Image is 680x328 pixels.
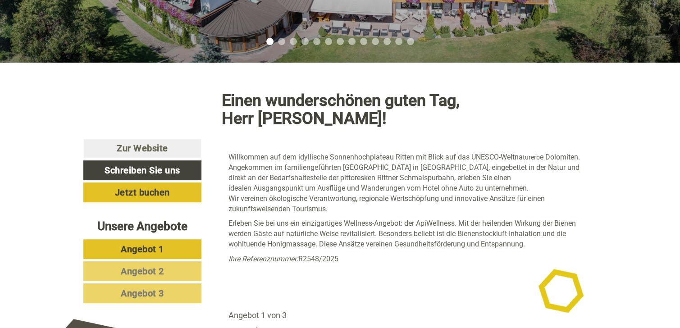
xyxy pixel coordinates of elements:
p: Willkommen auf dem idyllische Sonnenhochplateau Ritten mit Blick auf das UNESCO-Weltna e Dolomite... [228,152,584,193]
a: Zur Website [83,139,202,158]
small: 08:56 [14,155,224,161]
div: [DATE] [162,2,194,18]
p: R2548/2025 [228,254,584,264]
div: Unsere Angebote [83,218,202,235]
h1: Einen wunderschönen guten Tag, Herr [PERSON_NAME]! [222,92,590,128]
div: Einen schönen guten [DATE] Herr [PERSON_NAME], danke für Ihre Rückmeldung. Gerne können wir die V... [7,84,229,163]
div: APIPURA hotel rinner [14,86,224,93]
em: Ihre Referenznummer: [228,255,298,263]
p: Erleben Sie bei uns ein einzigartiges Wellness-Angebot: der ApiWellness. Mit der heilenden Wirkun... [228,219,584,250]
span: Angebot 2 [121,266,164,277]
p: Wir vereinen ökologische Verantwortung, regionale Wertschöpfung und innovative Ansätze für einen ... [228,194,584,214]
span: Angebot 3 [121,288,164,299]
small: 06:40 [131,74,342,80]
a: Jetzt buchen [83,182,202,202]
button: Senden [296,233,355,253]
span: Angebot 1 [121,244,164,255]
a: Schreiben Sie uns [83,160,202,180]
span: turerb [523,154,540,161]
span: Angebot 1 von 3 [228,310,287,320]
img: image [539,269,584,313]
